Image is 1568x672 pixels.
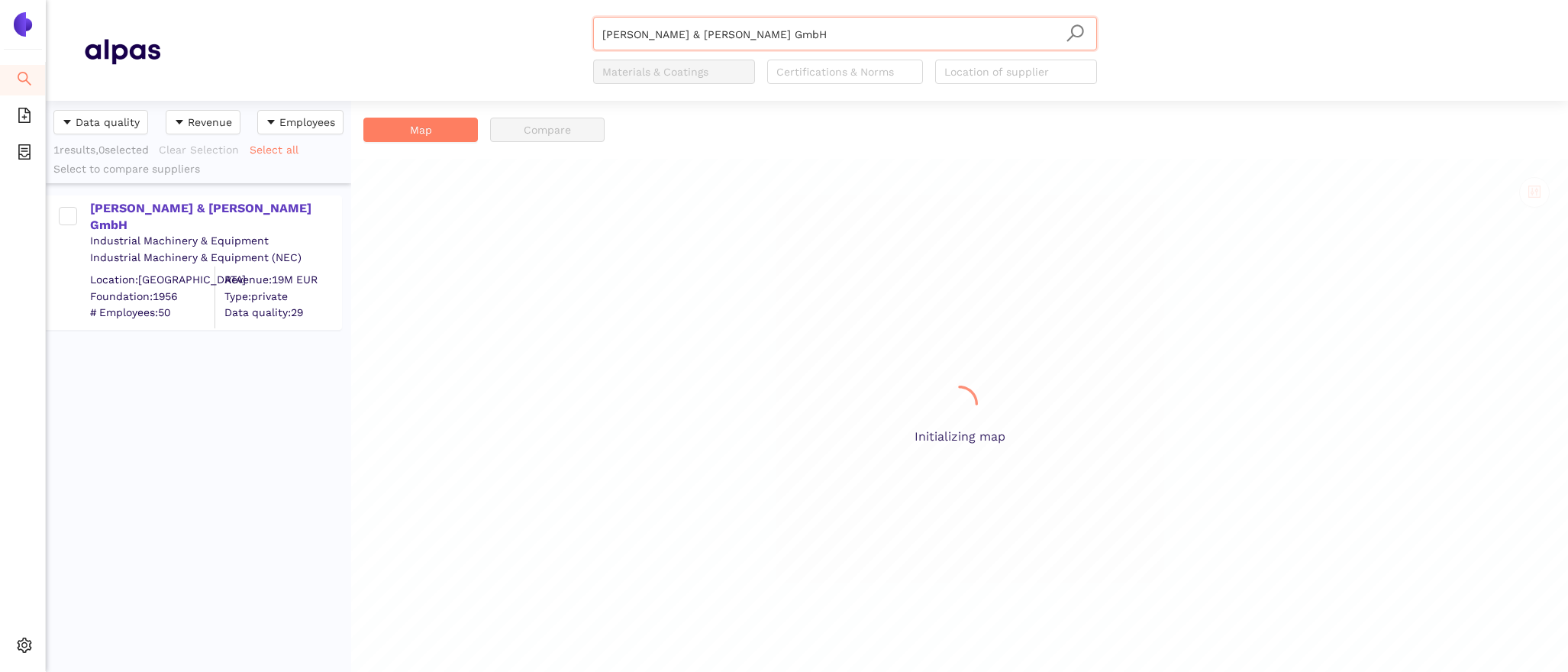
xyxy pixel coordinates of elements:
span: Data quality: 29 [224,305,340,321]
img: Homepage [84,32,160,70]
img: Logo [11,12,35,37]
span: Revenue [188,114,232,131]
span: # Employees: 50 [90,305,215,321]
span: Data quality [76,114,140,131]
span: caret-down [174,117,185,129]
div: Location: [GEOGRAPHIC_DATA] [90,273,215,288]
div: Select to compare suppliers [53,162,344,177]
button: caret-downRevenue [166,110,240,134]
button: caret-downData quality [53,110,148,134]
div: [PERSON_NAME] & [PERSON_NAME] GmbH [90,200,340,234]
div: Revenue: 19M EUR [224,273,340,288]
span: loading [941,386,978,422]
span: search [17,66,32,96]
span: container [17,139,32,170]
span: Foundation: 1956 [90,289,215,304]
span: Employees [279,114,335,131]
span: search [1066,24,1085,43]
div: Initializing map [351,159,1568,672]
div: Industrial Machinery & Equipment [90,234,340,249]
button: caret-downEmployees [257,110,344,134]
button: Select all [249,137,308,162]
span: Select all [250,141,298,158]
span: Type: private [224,289,340,304]
span: 1 results, 0 selected [53,144,149,156]
div: Industrial Machinery & Equipment (NEC) [90,250,340,265]
span: caret-down [266,117,276,129]
span: caret-down [62,117,73,129]
span: file-add [17,102,32,133]
button: Clear Selection [158,137,249,162]
span: Map [410,121,432,138]
span: setting [17,632,32,663]
button: Map [363,118,478,142]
